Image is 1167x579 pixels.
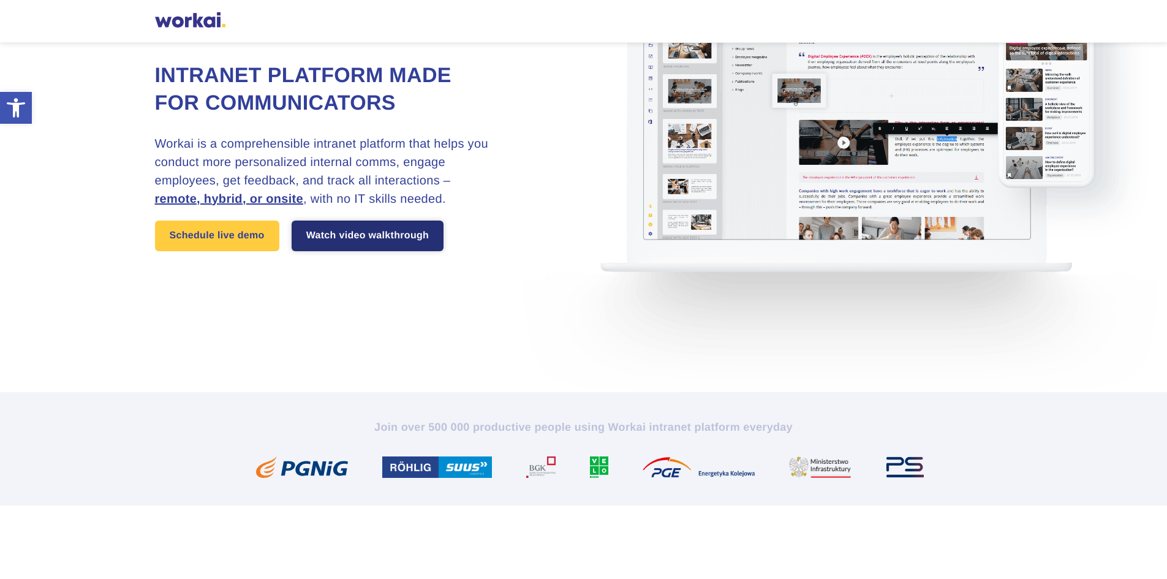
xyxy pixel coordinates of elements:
[244,420,924,434] h2: Join over 500 000 productive people using Workai intranet platform everyday
[155,221,279,251] a: Schedule live demo
[292,221,444,251] a: Watch video walkthrough
[155,192,303,206] u: remote, hybrid, or onsite
[155,62,492,118] h1: Intranet platform made for communicators
[155,135,492,208] h3: Workai is a comprehensible intranet platform that helps you conduct more personalized internal co...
